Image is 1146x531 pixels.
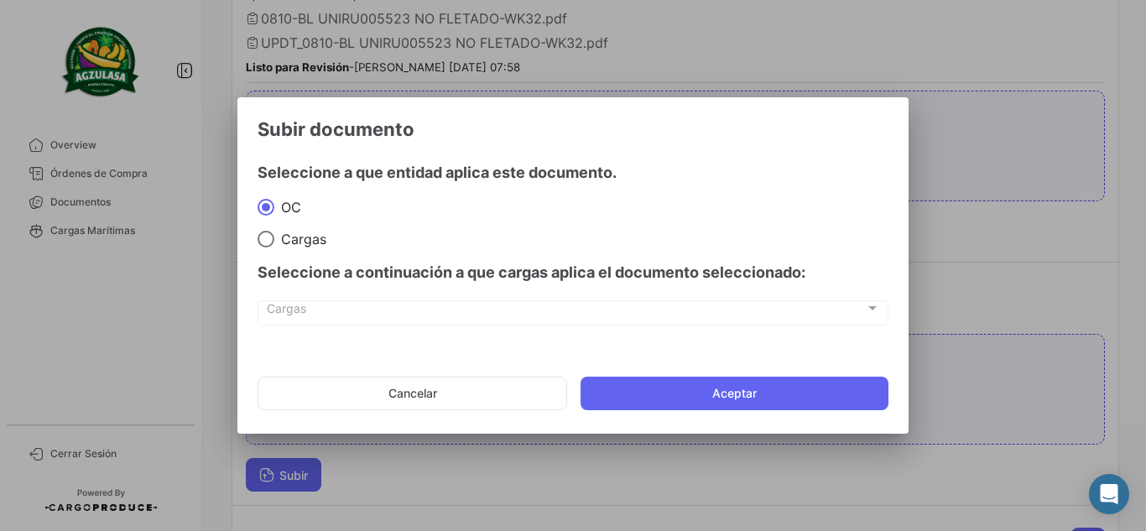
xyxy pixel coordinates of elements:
button: Cancelar [258,377,567,410]
h4: Seleccione a que entidad aplica este documento. [258,161,888,185]
div: Abrir Intercom Messenger [1089,474,1129,514]
span: Cargas [274,231,326,247]
h4: Seleccione a continuación a que cargas aplica el documento seleccionado: [258,261,888,284]
span: Cargas [267,305,865,319]
span: OC [274,199,301,216]
h3: Subir documento [258,117,888,141]
button: Aceptar [581,377,888,410]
